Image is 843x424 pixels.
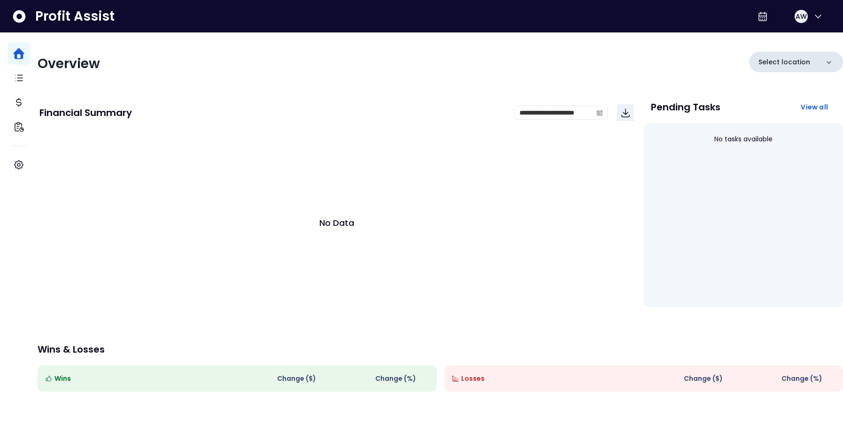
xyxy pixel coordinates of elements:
p: Wins & Losses [38,345,843,354]
span: Change (%) [781,374,822,384]
p: Select location [758,57,810,67]
button: Download [617,104,634,121]
span: Change ( $ ) [277,374,316,384]
button: View all [793,99,835,116]
span: Change ( $ ) [684,374,723,384]
p: Financial Summary [39,108,132,117]
p: Pending Tasks [651,102,720,112]
span: Losses [461,374,485,384]
div: No tasks available [651,127,835,152]
span: View all [801,102,828,112]
span: Change (%) [375,374,416,384]
span: AW [796,12,807,21]
svg: calendar [596,109,603,116]
span: Wins [54,374,71,384]
span: Overview [38,54,100,73]
p: No Data [319,216,354,229]
span: Profit Assist [35,8,115,25]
